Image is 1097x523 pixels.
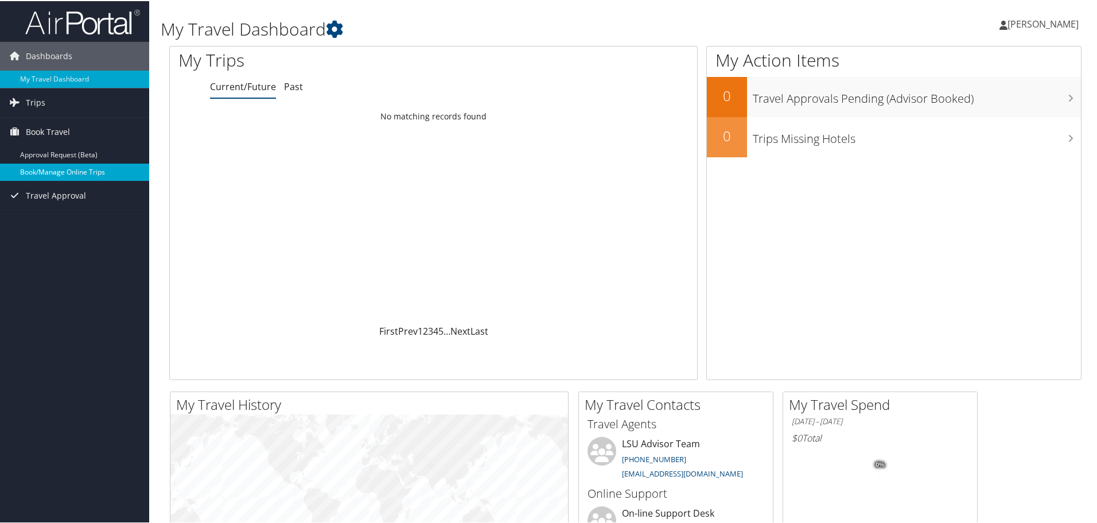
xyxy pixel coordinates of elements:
[622,467,743,478] a: [EMAIL_ADDRESS][DOMAIN_NAME]
[753,84,1081,106] h3: Travel Approvals Pending (Advisor Booked)
[792,431,802,443] span: $0
[438,324,444,336] a: 5
[585,394,773,413] h2: My Travel Contacts
[423,324,428,336] a: 2
[707,47,1081,71] h1: My Action Items
[26,87,45,116] span: Trips
[792,431,968,443] h6: Total
[176,394,568,413] h2: My Travel History
[582,436,770,483] li: LSU Advisor Team
[999,6,1090,40] a: [PERSON_NAME]
[470,324,488,336] a: Last
[876,460,885,467] tspan: 0%
[26,41,72,69] span: Dashboards
[210,79,276,92] a: Current/Future
[588,415,764,431] h3: Travel Agents
[398,324,418,336] a: Prev
[428,324,433,336] a: 3
[789,394,977,413] h2: My Travel Spend
[26,117,70,145] span: Book Travel
[1007,17,1079,29] span: [PERSON_NAME]
[418,324,423,336] a: 1
[161,16,780,40] h1: My Travel Dashboard
[707,76,1081,116] a: 0Travel Approvals Pending (Advisor Booked)
[450,324,470,336] a: Next
[25,7,140,34] img: airportal-logo.png
[444,324,450,336] span: …
[379,324,398,336] a: First
[707,85,747,104] h2: 0
[588,485,764,501] h3: Online Support
[433,324,438,336] a: 4
[26,180,86,209] span: Travel Approval
[753,124,1081,146] h3: Trips Missing Hotels
[170,105,697,126] td: No matching records found
[792,415,968,426] h6: [DATE] - [DATE]
[178,47,469,71] h1: My Trips
[707,116,1081,156] a: 0Trips Missing Hotels
[707,125,747,145] h2: 0
[622,453,686,463] a: [PHONE_NUMBER]
[284,79,303,92] a: Past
